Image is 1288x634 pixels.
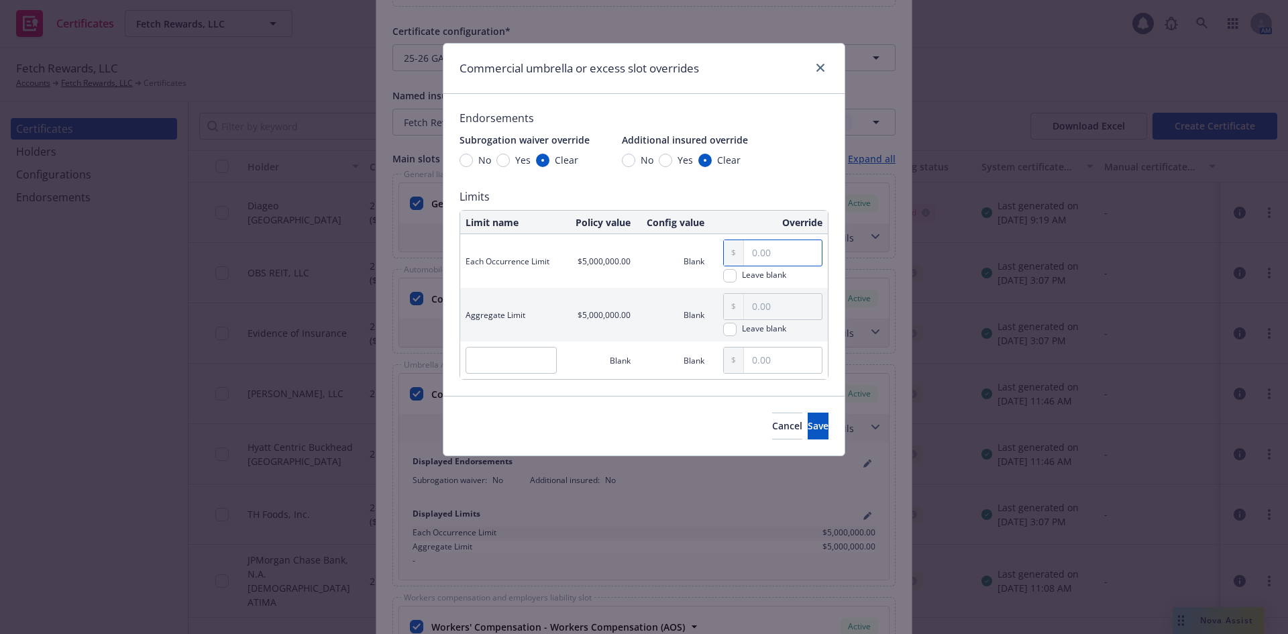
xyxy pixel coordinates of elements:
[808,413,828,439] button: Save
[460,211,562,234] th: Limit name
[636,234,710,288] td: Blank
[515,153,531,167] span: Yes
[710,211,828,234] th: Override
[460,134,590,146] span: Subrogation waiver override
[460,154,473,167] input: No
[636,341,710,379] td: Blank
[536,154,549,167] input: Clear
[460,234,562,288] td: Each Occurrence Limit
[578,256,631,267] span: $5,000,000.00
[478,153,491,167] span: No
[636,288,710,341] td: Blank
[636,211,710,234] th: Config value
[622,154,635,167] input: No
[678,153,693,167] span: Yes
[562,211,636,234] th: Policy value
[622,134,748,146] span: Additional insured override
[772,419,802,432] span: Cancel
[610,355,631,366] span: Blank
[744,294,822,319] input: 0.00
[460,288,562,341] td: Aggregate Limit
[555,153,578,167] span: Clear
[641,153,653,167] span: No
[812,60,828,76] a: close
[742,269,786,280] div: Leave blank
[717,153,741,167] span: Clear
[578,309,631,321] span: $5,000,000.00
[742,323,786,334] div: Leave blank
[659,154,672,167] input: Yes
[460,60,699,77] h1: Commercial umbrella or excess slot overrides
[496,154,510,167] input: Yes
[460,110,828,126] span: Endorsements
[742,269,786,282] span: Leave blank
[772,413,802,439] button: Cancel
[742,323,786,336] span: Leave blank
[808,419,828,432] span: Save
[744,240,822,266] input: 0.00
[744,348,822,373] input: 0.00
[460,189,828,205] span: Limits
[698,154,712,167] input: Clear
